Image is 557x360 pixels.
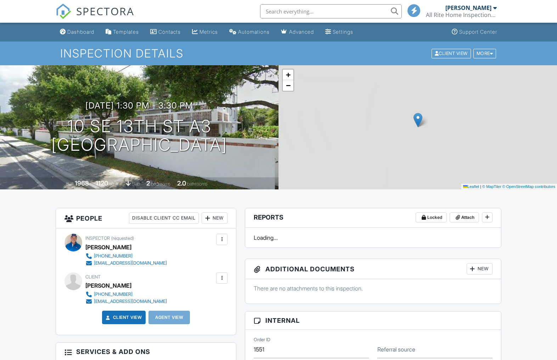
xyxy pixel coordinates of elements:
[445,4,491,11] div: [PERSON_NAME]
[147,26,184,39] a: Contacts
[105,314,142,321] a: Client View
[467,263,493,275] div: New
[245,259,501,279] h3: Additional Documents
[459,29,497,35] div: Support Center
[85,274,101,279] span: Client
[85,280,131,291] div: [PERSON_NAME]
[322,26,356,39] a: Settings
[463,184,479,189] a: Leaflet
[260,4,402,18] input: Search everything...
[146,179,150,187] div: 2
[473,49,496,58] div: More
[187,181,207,187] span: bathrooms
[199,29,218,35] div: Metrics
[202,212,227,224] div: New
[66,181,74,187] span: Built
[278,26,317,39] a: Advanced
[94,299,167,304] div: [EMAIL_ADDRESS][DOMAIN_NAME]
[286,70,291,79] span: +
[482,184,501,189] a: © MapTiler
[60,47,497,60] h1: Inspection Details
[85,236,110,241] span: Inspector
[85,298,167,305] a: [EMAIL_ADDRESS][DOMAIN_NAME]
[413,113,422,127] img: Marker
[283,70,293,80] a: Zoom in
[56,4,71,19] img: The Best Home Inspection Software - Spectora
[158,29,181,35] div: Contacts
[51,117,227,155] h1: 10 SE 13th St A3 [GEOGRAPHIC_DATA]
[132,181,140,187] span: slab
[85,260,167,267] a: [EMAIL_ADDRESS][DOMAIN_NAME]
[56,208,236,228] h3: People
[94,260,167,266] div: [EMAIL_ADDRESS][DOMAIN_NAME]
[480,184,481,189] span: |
[238,29,270,35] div: Automations
[286,81,291,90] span: −
[103,26,142,39] a: Templates
[111,236,134,241] span: (requested)
[85,253,167,260] a: [PHONE_NUMBER]
[333,29,353,35] div: Settings
[189,26,221,39] a: Metrics
[57,26,97,39] a: Dashboard
[67,29,94,35] div: Dashboard
[151,181,170,187] span: bedrooms
[177,179,186,187] div: 2.0
[56,10,134,24] a: SPECTORA
[432,49,471,58] div: Client View
[502,184,555,189] a: © OpenStreetMap contributors
[129,212,199,224] div: Disable Client CC Email
[85,242,131,253] div: [PERSON_NAME]
[109,181,119,187] span: sq. ft.
[85,101,193,110] h3: [DATE] 1:30 pm - 3:30 pm
[113,29,139,35] div: Templates
[94,253,133,259] div: [PHONE_NUMBER]
[96,179,108,187] div: 1120
[283,80,293,91] a: Zoom out
[226,26,272,39] a: Automations (Basic)
[85,291,167,298] a: [PHONE_NUMBER]
[75,179,89,187] div: 1968
[426,11,497,18] div: All Rite Home Inspections, Inc
[94,292,133,297] div: [PHONE_NUMBER]
[377,345,415,353] label: Referral source
[76,4,134,18] span: SPECTORA
[289,29,314,35] div: Advanced
[245,311,501,330] h3: Internal
[254,337,270,343] label: Order ID
[254,284,493,292] p: There are no attachments to this inspection.
[431,50,473,56] a: Client View
[449,26,500,39] a: Support Center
